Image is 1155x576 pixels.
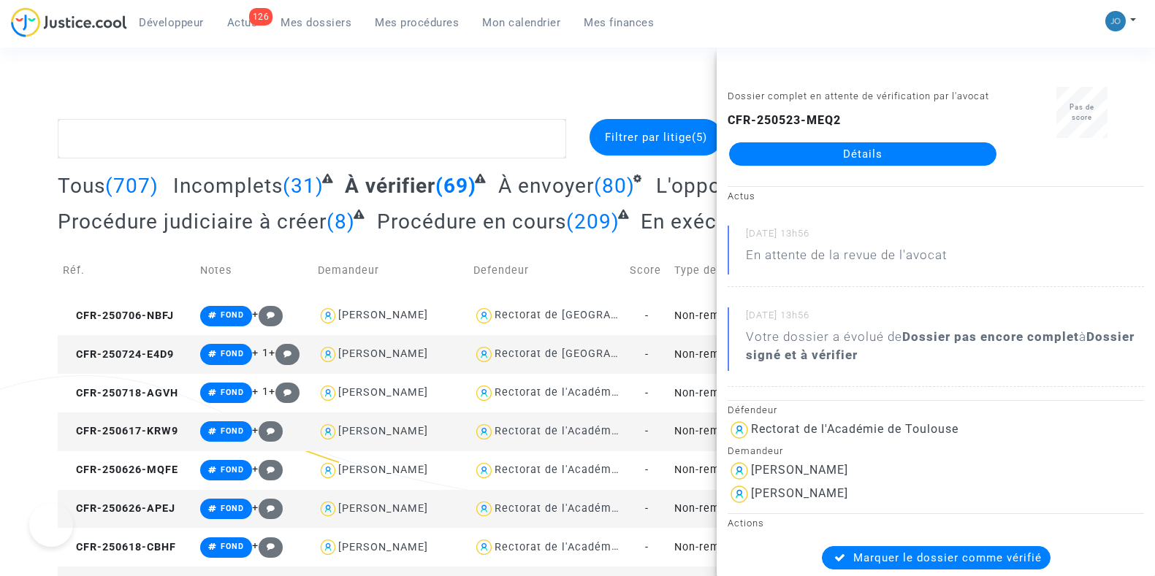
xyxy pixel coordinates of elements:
[221,310,244,320] span: FOND
[338,309,428,321] div: [PERSON_NAME]
[669,412,826,451] td: Non-remplacement des professeurs/enseignants absents
[495,464,691,476] div: Rectorat de l'Académie de Toulouse
[495,309,674,321] div: Rectorat de [GEOGRAPHIC_DATA]
[669,490,826,529] td: Non-remplacement des professeurs/enseignants absents
[669,296,826,335] td: Non-remplacement des professeurs/enseignants absents
[139,16,204,29] span: Développeur
[645,310,649,322] span: -
[729,142,996,166] a: Détails
[746,246,947,272] p: En attente de la revue de l'avocat
[281,16,351,29] span: Mes dossiers
[728,113,841,127] b: CFR-250523-MEQ2
[435,174,476,198] span: (69)
[58,245,195,296] td: Réf.
[473,421,495,442] img: icon-user.svg
[1105,11,1126,31] img: 45a793c8596a0d21866ab9c5374b5e4b
[11,7,127,37] img: jc-logo.svg
[227,16,258,29] span: Actus
[63,310,174,322] span: CFR-250706-NBFJ
[669,528,826,567] td: Non-remplacement des professeurs/enseignants absents
[363,12,470,34] a: Mes procédures
[728,191,755,201] small: Actus
[345,174,435,198] span: À vérifier
[495,502,666,515] div: Rectorat de l'Académie de Lille
[63,425,178,437] span: CFR-250617-KRW9
[584,16,654,29] span: Mes finances
[594,174,635,198] span: (80)
[473,460,495,481] img: icon-user.svg
[482,16,560,29] span: Mon calendrier
[58,174,105,198] span: Tous
[572,12,666,34] a: Mes finances
[249,8,273,26] div: 126
[269,385,300,398] span: +
[473,499,495,520] img: icon-user.svg
[318,537,339,558] img: icon-user.svg
[269,12,363,34] a: Mes dossiers
[221,465,244,475] span: FOND
[751,486,848,500] div: [PERSON_NAME]
[495,386,693,399] div: Rectorat de l'Académie de Bordeaux
[318,383,339,404] img: icon-user.svg
[63,464,178,476] span: CFR-250626-MQFE
[63,387,178,399] span: CFR-250718-AGVH
[327,210,355,234] span: (8)
[473,537,495,558] img: icon-user.svg
[669,245,826,296] td: Type de dossier
[252,424,283,437] span: +
[645,387,649,399] span: -
[313,245,469,296] td: Demandeur
[216,12,270,34] a: 126Actus
[669,374,826,412] td: Non-remplacement des professeurs/enseignants absents
[252,539,283,552] span: +
[728,459,751,483] img: icon-user.svg
[495,347,674,360] div: Rectorat de [GEOGRAPHIC_DATA]
[105,174,159,198] span: (707)
[669,335,826,374] td: Non-remplacement des professeurs/enseignants absents
[63,502,175,515] span: CFR-250626-APEJ
[58,210,327,234] span: Procédure judiciaire à créer
[338,464,428,476] div: [PERSON_NAME]
[375,16,459,29] span: Mes procédures
[338,541,428,553] div: [PERSON_NAME]
[902,329,1079,344] b: Dossier pas encore complet
[63,348,174,361] span: CFR-250724-E4D9
[221,426,244,436] span: FOND
[318,305,339,326] img: icon-user.svg
[728,404,777,415] small: Défendeur
[473,383,495,404] img: icon-user.svg
[746,328,1144,364] div: Votre dossier a évolué de à
[645,425,649,437] span: -
[1070,103,1094,121] span: Pas de score
[728,418,751,442] img: icon-user.svg
[751,422,958,436] div: Rectorat de l'Académie de Toulouse
[318,344,339,365] img: icon-user.svg
[318,460,339,481] img: icon-user.svg
[252,347,269,359] span: + 1
[338,425,428,437] div: [PERSON_NAME]
[473,344,495,365] img: icon-user.svg
[746,227,1144,246] small: [DATE] 13h56
[495,425,667,437] div: Rectorat de l'Académie de Nice
[338,502,428,515] div: [PERSON_NAME]
[625,245,669,296] td: Score
[283,174,324,198] span: (31)
[728,483,751,506] img: icon-user.svg
[566,210,620,234] span: (209)
[338,386,428,399] div: [PERSON_NAME]
[656,174,832,198] span: L'opposant a payé
[645,541,649,553] span: -
[63,541,176,553] span: CFR-250618-CBHF
[318,421,339,442] img: icon-user.svg
[728,91,989,101] small: Dossier complet en attente de vérification par l'avocat
[645,348,649,361] span: -
[252,502,283,514] span: +
[127,12,216,34] a: Développeur
[853,551,1042,564] span: Marquer le dossier comme vérifié
[29,503,73,547] iframe: Help Scout Beacon - Open
[252,463,283,475] span: +
[645,502,649,515] span: -
[495,541,666,553] div: Rectorat de l'Académie de Lille
[641,210,766,234] span: En exécution
[173,174,283,198] span: Incomplets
